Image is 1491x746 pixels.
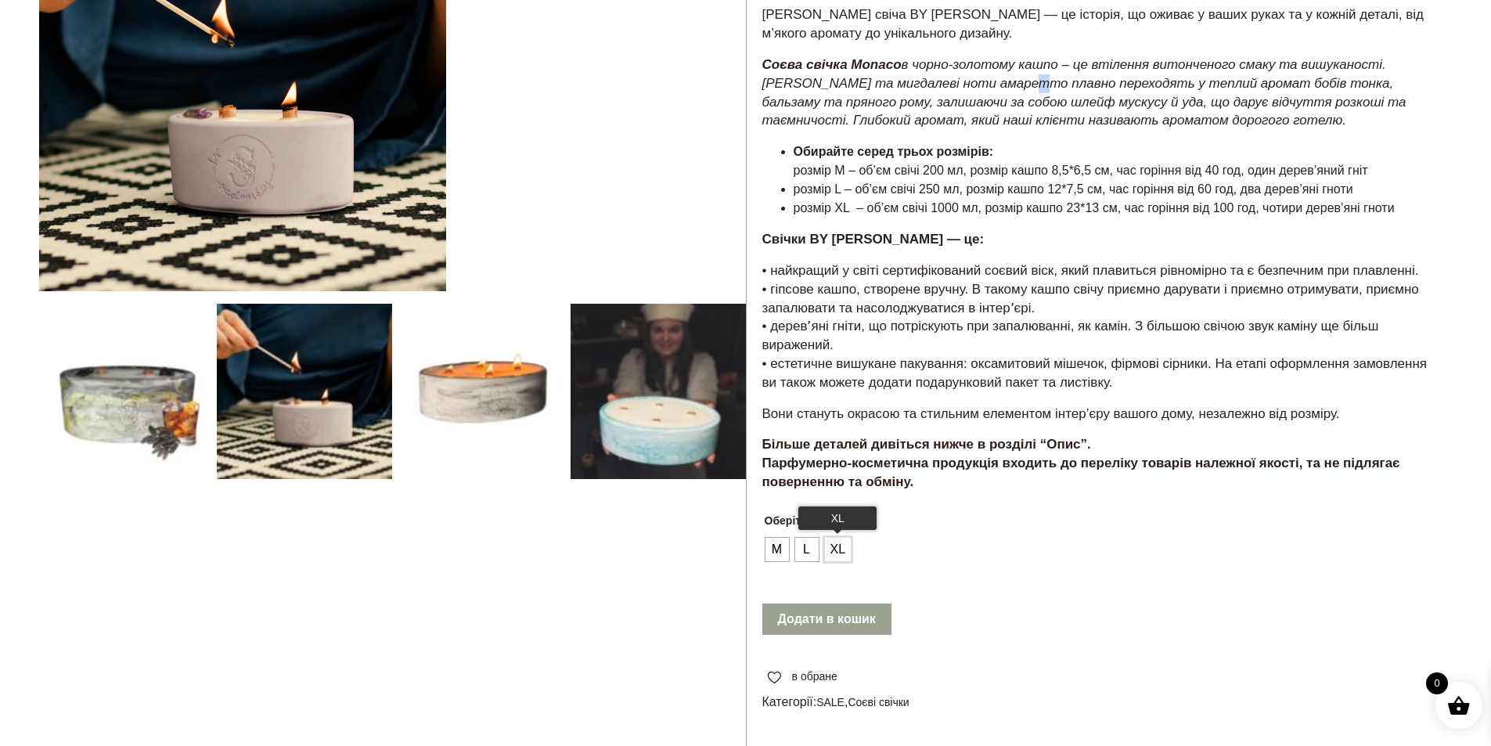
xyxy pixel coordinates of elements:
[767,537,787,562] span: М
[762,535,891,564] ul: Оберіть об'єм:
[762,232,985,247] strong: Свічки BY [PERSON_NAME] — це:
[762,456,1400,489] strong: Парфумерно-косметична продукція входить до переліку товарів належної якості, та не підлягає повер...
[762,604,891,635] button: Додати в кошик
[794,145,994,158] strong: Обирайте серед трьох розмірів:
[762,57,902,72] strong: Соєва свічка Monaco
[794,199,1437,218] li: розмір XL – об’єм свічі 1000 мл, розмір кашпо 23*13 см, час горіння від 100 год, чотири дерев’яні...
[762,669,843,685] a: в обране
[794,142,1437,180] li: розмір М – об’єм свічі 200 мл, розмір кашпо 8,5*6,5 см, час горіння від 40 год, один дерев’яний гніт
[762,57,1406,128] em: в чорно-золотому кашпо – це втілення витонченого смаку та вишуканості. [PERSON_NAME] та мигдалеві...
[762,405,1437,423] p: Вони стануть окрасою та стильним елементом інтер’єру вашого дому, незалежно від розміру.
[768,672,781,684] img: unfavourite.svg
[765,508,845,533] label: Оберіть об'єм:
[762,437,1091,452] strong: Більше деталей дивіться нижче в розділі “Опис”.
[762,693,1437,712] span: Категорії: ,
[825,538,852,561] li: XL
[816,696,845,708] a: SALE
[1426,672,1448,694] span: 0
[762,261,1437,392] p: • найкращий у світі сертифікований соєвий віск, який плавиться рівномірно та є безпечним при плав...
[797,537,817,562] span: L
[765,538,789,561] li: М
[792,669,837,685] span: в обране
[795,538,819,561] li: L
[827,537,850,562] span: XL
[794,180,1437,199] li: розмір L – об’єм свічі 250 мл, розмір кашпо 12*7,5 см, час горіння від 60 год, два дерев’яні гноти
[848,696,909,708] a: Соєві свічки
[762,5,1437,43] p: [PERSON_NAME] свіча BY [PERSON_NAME] — це історія, що оживає у ваших руках та у кожній деталі, ві...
